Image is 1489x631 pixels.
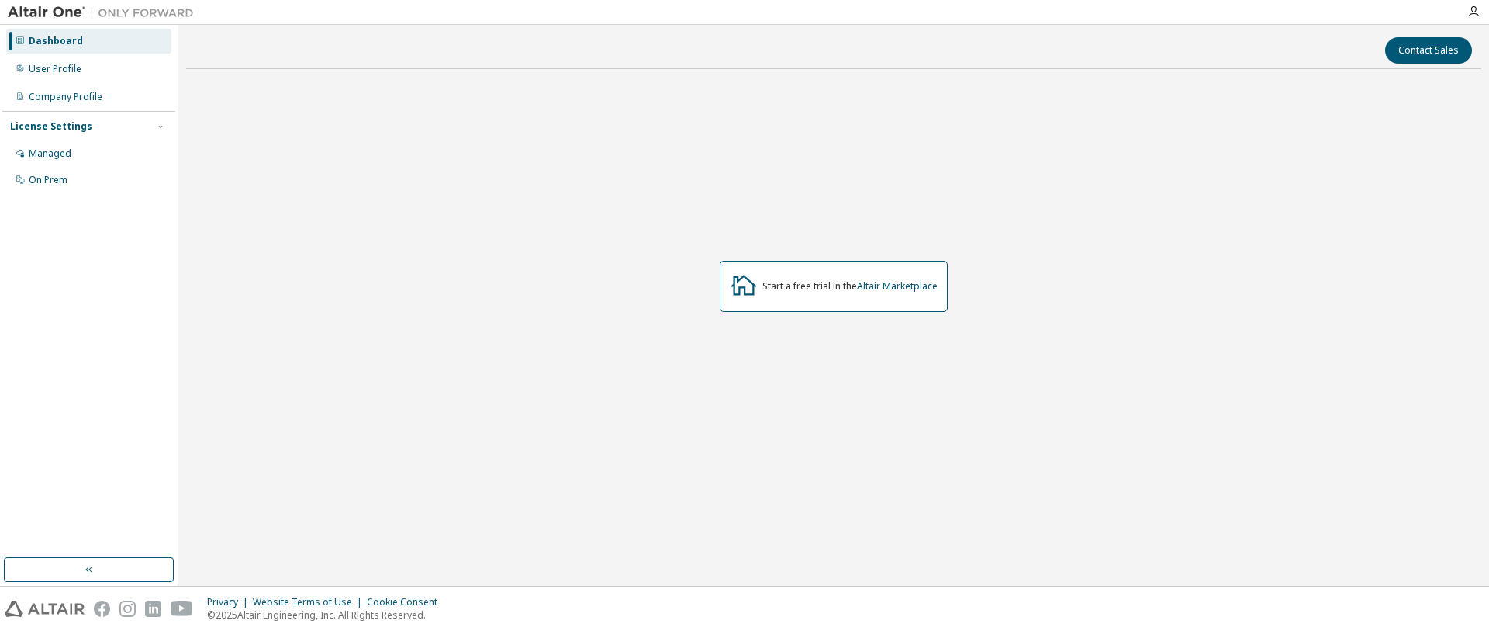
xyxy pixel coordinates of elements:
img: youtube.svg [171,601,193,617]
p: © 2025 Altair Engineering, Inc. All Rights Reserved. [207,608,447,622]
div: On Prem [29,174,67,186]
button: Contact Sales [1385,37,1472,64]
img: Altair One [8,5,202,20]
div: Website Terms of Use [253,596,367,608]
img: instagram.svg [119,601,136,617]
img: facebook.svg [94,601,110,617]
div: Company Profile [29,91,102,103]
img: altair_logo.svg [5,601,85,617]
div: User Profile [29,63,81,75]
div: Cookie Consent [367,596,447,608]
div: Dashboard [29,35,83,47]
div: Managed [29,147,71,160]
div: Start a free trial in the [762,280,938,293]
img: linkedin.svg [145,601,161,617]
a: Altair Marketplace [857,279,938,293]
div: Privacy [207,596,253,608]
div: License Settings [10,120,92,133]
